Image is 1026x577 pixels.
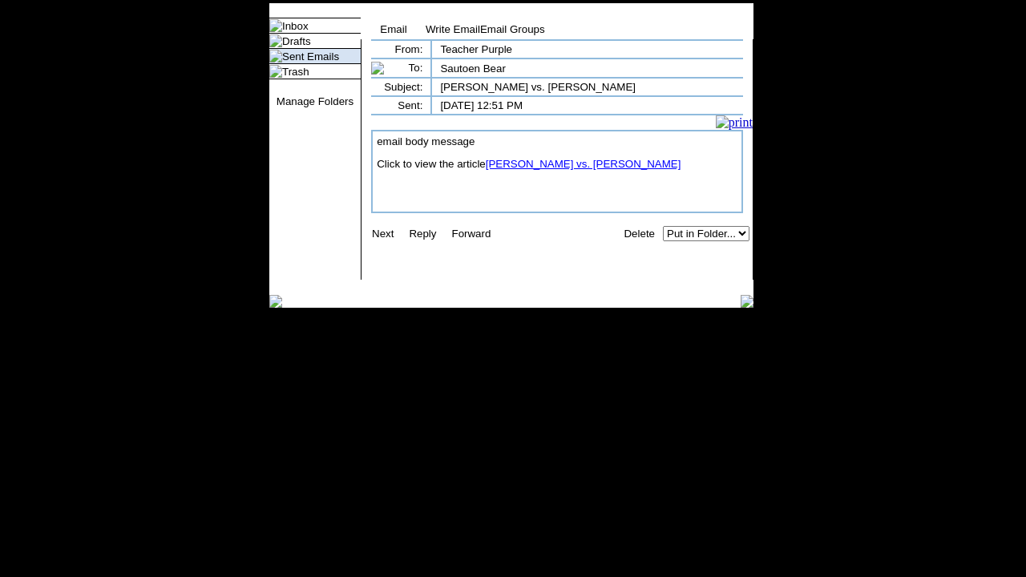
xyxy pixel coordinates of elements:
font: Click to view the article [377,158,681,170]
img: table_footer_left.gif [269,295,282,308]
a: [PERSON_NAME] vs. [PERSON_NAME] [486,158,681,170]
a: Sent Emails [282,50,339,63]
img: folder_icon_pick.gif [269,50,282,63]
td: Teacher Purple [440,43,742,55]
img: folder_icon.gif [269,34,282,47]
td: email body message [374,133,740,184]
a: Delete [624,228,655,240]
a: Write Email [426,23,480,35]
td: [DATE] 12:51 PM [440,99,742,111]
img: folder_icon.gif [269,65,282,78]
td: Subject: [384,81,422,93]
td: From: [384,43,422,55]
td: Sent: [384,99,422,111]
td: Sautoen Bear [440,62,742,75]
a: Next [372,228,394,240]
a: Manage Folders [277,95,353,107]
a: Trash [282,66,309,78]
td: To: [384,62,422,75]
a: Drafts [282,35,311,47]
img: folder_icon.gif [269,19,282,32]
a: Inbox [282,20,309,32]
img: table_footer_right.gif [741,295,753,308]
a: Email Groups [480,23,545,35]
a: Reply [409,228,436,240]
a: Email [380,23,406,35]
td: [PERSON_NAME] vs. [PERSON_NAME] [440,81,742,93]
a: Forward [451,228,491,240]
img: print [716,115,753,130]
img: to_icon.gif [371,62,384,75]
